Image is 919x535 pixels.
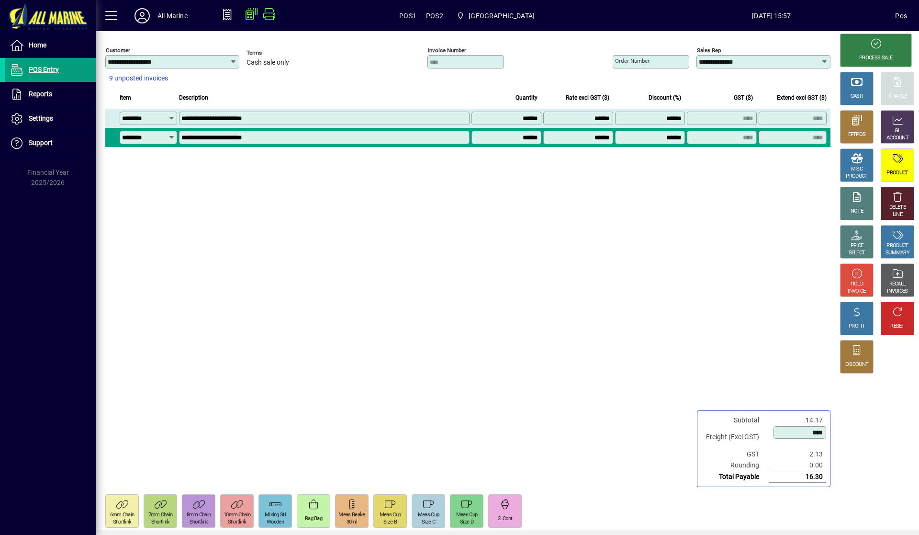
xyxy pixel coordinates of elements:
[305,515,322,523] div: Rag Bag
[5,107,96,131] a: Settings
[769,415,826,426] td: 14.17
[851,208,863,215] div: NOTE
[113,519,132,526] div: Shortlink
[426,8,443,23] span: POS2
[148,512,173,519] div: 7mm Chain
[886,170,908,177] div: PRODUCT
[469,8,535,23] span: [GEOGRAPHIC_DATA]
[648,8,895,23] span: [DATE] 15:57
[29,139,53,147] span: Support
[29,41,46,49] span: Home
[851,166,863,173] div: MISC
[885,250,909,257] div: SUMMARY
[890,323,905,330] div: RESET
[224,512,250,519] div: 10mm Chain
[615,57,650,64] mat-label: Order number
[456,512,477,519] div: Meas Cup
[29,90,52,98] span: Reports
[151,519,170,526] div: Shortlink
[110,512,134,519] div: 6mm Chain
[895,127,901,135] div: GL
[265,512,286,519] div: Mixing Sti
[849,250,865,257] div: SELECT
[187,512,211,519] div: 8mm Chain
[701,460,769,471] td: Rounding
[893,211,902,218] div: LINE
[29,66,59,73] span: POS Entry
[383,519,397,526] div: Size B
[109,73,168,83] span: 9 unposted invoices
[769,460,826,471] td: 0.00
[886,135,908,142] div: ACCOUNT
[5,131,96,155] a: Support
[701,415,769,426] td: Subtotal
[179,92,208,103] span: Description
[453,7,538,24] span: Port Road
[701,449,769,460] td: GST
[29,114,53,122] span: Settings
[228,519,247,526] div: Shortlink
[428,47,466,54] mat-label: Invoice number
[498,515,513,523] div: 2LCont
[769,449,826,460] td: 2.13
[190,519,208,526] div: Shortlink
[566,92,609,103] span: Rate excl GST ($)
[846,173,867,180] div: PRODUCT
[157,8,188,23] div: All Marine
[247,50,304,56] span: Terms
[380,512,401,519] div: Meas Cup
[418,512,439,519] div: Meas Cup
[889,281,906,288] div: RECALL
[887,288,908,295] div: INVOICES
[769,471,826,483] td: 16.30
[845,361,868,368] div: DISCOUNT
[697,47,721,54] mat-label: Sales rep
[889,204,906,211] div: DELETE
[848,131,866,138] div: EFTPOS
[516,92,538,103] span: Quantity
[701,426,769,449] td: Freight (Excl GST)
[347,519,357,526] div: 30ml
[649,92,681,103] span: Discount (%)
[734,92,753,103] span: GST ($)
[886,242,908,250] div: PRODUCT
[338,512,365,519] div: Meas Beake
[851,93,863,100] div: CASH
[851,242,863,250] div: PRICE
[888,93,907,100] div: CHARGE
[5,82,96,106] a: Reports
[127,7,157,24] button: Profile
[106,47,130,54] mat-label: Customer
[120,92,131,103] span: Item
[895,8,907,23] div: Pos
[399,8,416,23] span: POS1
[777,92,827,103] span: Extend excl GST ($)
[5,34,96,57] a: Home
[859,55,893,62] div: PROCESS SALE
[105,70,172,87] button: 9 unposted invoices
[247,59,289,67] span: Cash sale only
[849,323,865,330] div: PROFIT
[422,519,435,526] div: Size C
[851,281,863,288] div: HOLD
[460,519,473,526] div: Size D
[701,471,769,483] td: Total Payable
[848,288,865,295] div: INVOICE
[267,519,284,526] div: Wooden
